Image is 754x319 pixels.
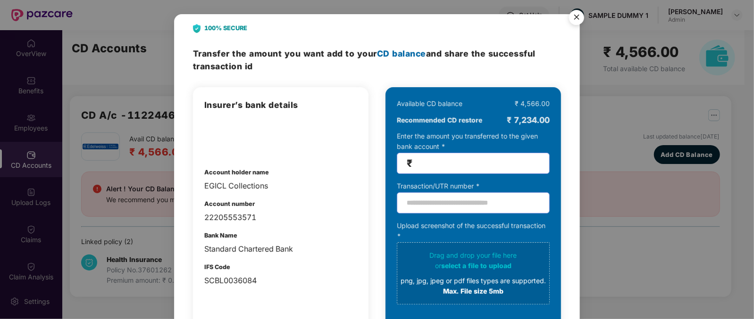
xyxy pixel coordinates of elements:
[563,6,590,32] img: svg+xml;base64,PHN2ZyB4bWxucz0iaHR0cDovL3d3dy53My5vcmcvMjAwMC9zdmciIHdpZHRoPSI1NiIgaGVpZ2h0PSI1Ni...
[204,212,357,223] div: 22205553571
[401,250,546,296] div: Drag and drop your file here
[401,276,546,286] div: png, jpg, jpeg or pdf files types are supported.
[397,131,550,174] div: Enter the amount you transferred to the given bank account *
[204,263,230,270] b: IFS Code
[441,262,511,270] span: select a file to upload
[204,275,357,286] div: SCBL0036084
[401,286,546,296] div: Max. File size 5mb
[407,158,412,169] span: ₹
[515,98,550,109] div: ₹ 4,566.00
[204,24,247,33] b: 100% SECURE
[204,169,269,176] b: Account holder name
[285,49,426,58] span: you want add to your
[401,261,546,271] div: or
[397,221,550,304] div: Upload screenshot of the successful transaction *
[204,200,255,207] b: Account number
[204,180,357,192] div: EGICL Collections
[193,47,561,73] h3: Transfer the amount and share the successful transaction id
[204,243,357,255] div: Standard Chartered Bank
[204,121,253,154] img: integrations
[204,232,237,239] b: Bank Name
[563,5,589,31] button: Close
[397,243,549,304] span: Drag and drop your file hereorselect a file to uploadpng, jpg, jpeg or pdf files types are suppor...
[397,115,482,125] b: Recommended CD restore
[193,24,201,33] img: svg+xml;base64,PHN2ZyB4bWxucz0iaHR0cDovL3d3dy53My5vcmcvMjAwMC9zdmciIHdpZHRoPSIyNCIgaGVpZ2h0PSIyOC...
[507,114,550,127] div: ₹ 7,234.00
[397,181,550,191] div: Transaction/UTR number *
[204,98,357,112] h3: Insurer’s bank details
[377,49,426,58] span: CD balance
[397,98,462,109] div: Available CD balance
